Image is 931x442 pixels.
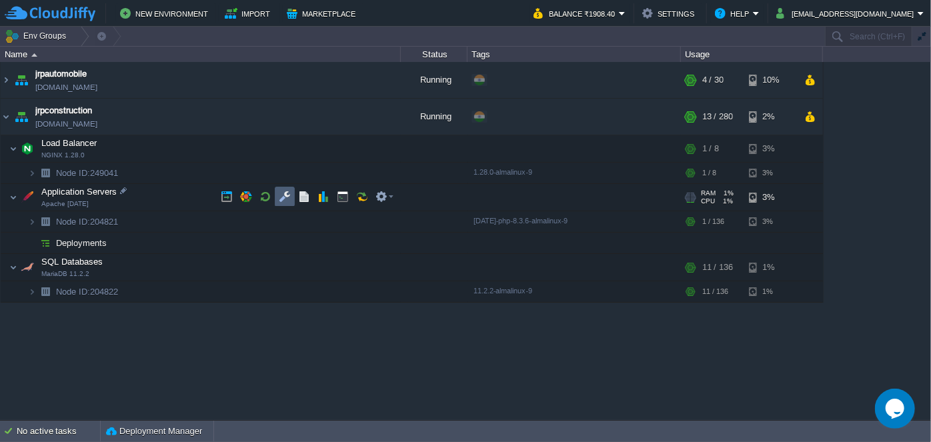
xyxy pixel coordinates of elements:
button: Deployment Manager [106,425,202,438]
button: Help [715,5,753,21]
img: AMDAwAAAACH5BAEAAAAALAAAAAABAAEAAAICRAEAOw== [36,281,55,302]
span: Node ID: [56,287,90,297]
img: AMDAwAAAACH5BAEAAAAALAAAAAABAAEAAAICRAEAOw== [12,62,31,98]
button: New Environment [120,5,212,21]
img: AMDAwAAAACH5BAEAAAAALAAAAAABAAEAAAICRAEAOw== [28,281,36,302]
div: Name [1,47,400,62]
img: AMDAwAAAACH5BAEAAAAALAAAAAABAAEAAAICRAEAOw== [36,233,55,253]
span: 249041 [55,167,120,179]
div: 11 / 136 [702,281,728,302]
a: SQL DatabasesMariaDB 11.2.2 [40,257,105,267]
div: 3% [749,135,792,162]
img: AMDAwAAAACH5BAEAAAAALAAAAAABAAEAAAICRAEAOw== [12,99,31,135]
span: Node ID: [56,168,90,178]
div: 1% [749,281,792,302]
div: Usage [682,47,822,62]
img: AMDAwAAAACH5BAEAAAAALAAAAAABAAEAAAICRAEAOw== [28,211,36,232]
button: Env Groups [5,27,71,45]
span: 204821 [55,216,120,227]
div: No active tasks [17,421,100,442]
span: 1% [721,189,734,197]
div: Tags [468,47,680,62]
img: AMDAwAAAACH5BAEAAAAALAAAAAABAAEAAAICRAEAOw== [28,163,36,183]
img: AMDAwAAAACH5BAEAAAAALAAAAAABAAEAAAICRAEAOw== [28,233,36,253]
span: 1% [720,197,734,205]
div: 1 / 136 [702,211,724,232]
a: Application ServersApache [DATE] [40,187,119,197]
img: AMDAwAAAACH5BAEAAAAALAAAAAABAAEAAAICRAEAOw== [9,135,17,162]
button: Balance ₹1908.40 [534,5,619,21]
img: AMDAwAAAACH5BAEAAAAALAAAAAABAAEAAAICRAEAOw== [9,254,17,281]
span: Node ID: [56,217,90,227]
div: 1% [749,254,792,281]
span: SQL Databases [40,256,105,267]
span: MariaDB 11.2.2 [41,270,89,278]
img: AMDAwAAAACH5BAEAAAAALAAAAAABAAEAAAICRAEAOw== [36,211,55,232]
span: 11.2.2-almalinux-9 [474,287,532,295]
button: [EMAIL_ADDRESS][DOMAIN_NAME] [776,5,918,21]
a: [DOMAIN_NAME] [35,81,97,94]
img: AMDAwAAAACH5BAEAAAAALAAAAAABAAEAAAICRAEAOw== [18,184,37,211]
div: 3% [749,184,792,211]
iframe: chat widget [875,389,918,429]
img: AMDAwAAAACH5BAEAAAAALAAAAAABAAEAAAICRAEAOw== [36,163,55,183]
a: [DOMAIN_NAME] [35,117,97,131]
div: 3% [749,163,792,183]
img: AMDAwAAAACH5BAEAAAAALAAAAAABAAEAAAICRAEAOw== [31,53,37,57]
button: Settings [642,5,698,21]
span: 204822 [55,286,120,297]
img: AMDAwAAAACH5BAEAAAAALAAAAAABAAEAAAICRAEAOw== [18,135,37,162]
div: 3% [749,211,792,232]
div: 10% [749,62,792,98]
span: Application Servers [40,186,119,197]
button: Import [225,5,275,21]
span: NGINX 1.28.0 [41,151,85,159]
div: 11 / 136 [702,254,733,281]
div: Status [401,47,467,62]
button: Marketplace [287,5,359,21]
img: AMDAwAAAACH5BAEAAAAALAAAAAABAAEAAAICRAEAOw== [1,62,11,98]
a: jrpconstruction [35,104,92,117]
div: 2% [749,99,792,135]
div: 1 / 8 [702,135,719,162]
img: CloudJiffy [5,5,95,22]
img: AMDAwAAAACH5BAEAAAAALAAAAAABAAEAAAICRAEAOw== [18,254,37,281]
a: jrpautomobile [35,67,87,81]
a: Deployments [55,237,109,249]
div: 4 / 30 [702,62,724,98]
img: AMDAwAAAACH5BAEAAAAALAAAAAABAAEAAAICRAEAOw== [1,99,11,135]
span: [DATE]-php-8.3.6-almalinux-9 [474,217,568,225]
span: 1.28.0-almalinux-9 [474,168,532,176]
img: AMDAwAAAACH5BAEAAAAALAAAAAABAAEAAAICRAEAOw== [9,184,17,211]
span: RAM [701,189,716,197]
a: Node ID:204822 [55,286,120,297]
div: Running [401,62,468,98]
span: CPU [701,197,715,205]
div: Running [401,99,468,135]
span: Load Balancer [40,137,99,149]
a: Node ID:249041 [55,167,120,179]
div: 1 / 8 [702,163,716,183]
a: Node ID:204821 [55,216,120,227]
span: Apache [DATE] [41,200,89,208]
a: Load BalancerNGINX 1.28.0 [40,138,99,148]
div: 13 / 280 [702,99,733,135]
